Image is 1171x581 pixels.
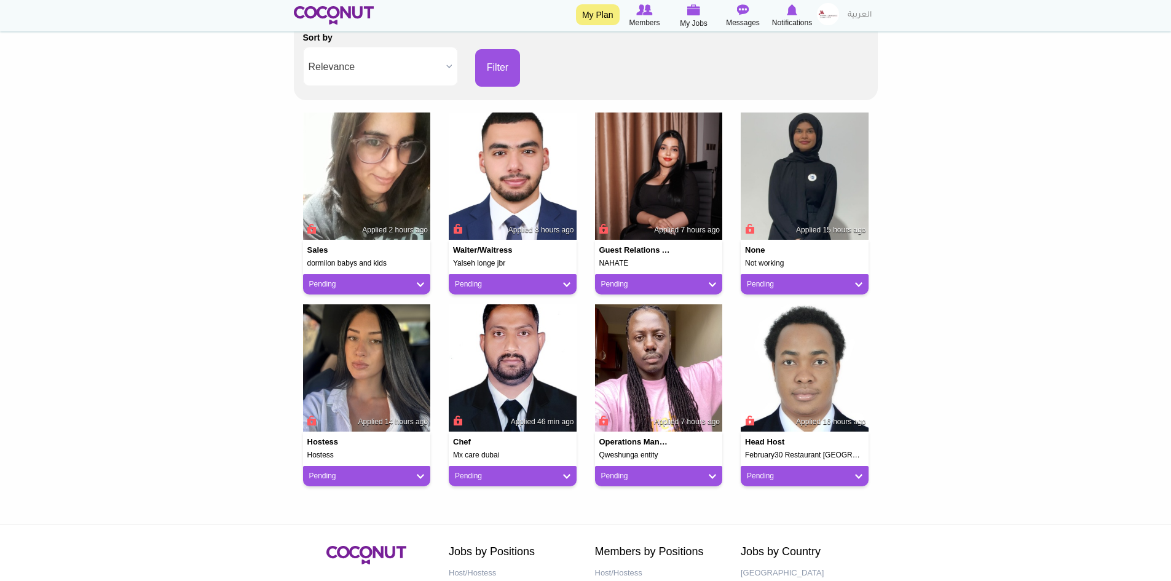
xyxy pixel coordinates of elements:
img: Solomon Mathu's picture [741,304,869,432]
a: Pending [309,471,425,481]
a: العربية [842,3,878,28]
span: Connect to Unlock the Profile [451,414,462,427]
img: Josim Uddin's picture [449,304,577,432]
h5: February30 Restaurant [GEOGRAPHIC_DATA] [745,451,864,459]
button: Filter [475,49,521,87]
h5: NAHATÉ [599,259,719,267]
a: Pending [309,279,425,290]
img: Nahid mahboubi's picture [595,113,723,240]
h4: Operations manager [599,438,671,446]
span: Relevance [309,47,441,87]
img: Home [294,6,374,25]
img: marina gonzalez's picture [303,113,431,240]
h4: Guest Relations Agent [599,246,671,255]
h5: Hostess [307,451,427,459]
a: Notifications Notifications [768,3,817,29]
img: Notifications [787,4,797,15]
h2: Jobs by Country [741,546,869,558]
h4: Chef [453,438,524,446]
a: Pending [601,471,717,481]
span: Connect to Unlock the Profile [597,414,609,427]
h4: Hostess [307,438,379,446]
span: Members [629,17,660,29]
span: Notifications [772,17,812,29]
a: Pending [601,279,717,290]
img: Memona Khurram's picture [741,113,869,240]
span: Connect to Unlock the Profile [306,223,317,235]
h5: Yalseh longe jbr [453,259,572,267]
label: Sort by [303,31,333,44]
span: Messages [726,17,760,29]
a: Browse Members Members [620,3,669,29]
h4: None [745,246,816,255]
span: Connect to Unlock the Profile [743,414,754,427]
span: Connect to Unlock the Profile [451,223,462,235]
span: Connect to Unlock the Profile [597,223,609,235]
img: Messages [737,4,749,15]
h2: Members by Positions [595,546,723,558]
h4: Sales [307,246,379,255]
a: My Plan [576,4,620,25]
img: Ida Bozanovic's picture [303,304,431,432]
span: My Jobs [680,17,708,30]
h5: Not working [745,259,864,267]
img: Coconut [326,546,406,564]
h5: Qweshunga entity [599,451,719,459]
a: Pending [747,471,862,481]
a: Messages Messages [719,3,768,29]
h5: dormilon babys and kids [307,259,427,267]
span: Connect to Unlock the Profile [306,414,317,427]
img: My Jobs [687,4,701,15]
h2: Jobs by Positions [449,546,577,558]
span: Connect to Unlock the Profile [743,223,754,235]
h4: Waiter/Waitress [453,246,524,255]
h4: Head Host [745,438,816,446]
img: Browse Members [636,4,652,15]
h5: Mx care dubai [453,451,572,459]
a: Pending [747,279,862,290]
a: My Jobs My Jobs [669,3,719,30]
img: Rogers Lubega's picture [595,304,723,432]
a: Pending [455,279,570,290]
img: Younes Mdiha's picture [449,113,577,240]
a: Pending [455,471,570,481]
